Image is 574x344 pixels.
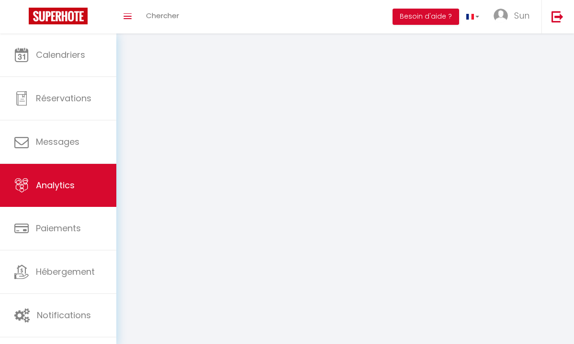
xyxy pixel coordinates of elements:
button: Besoin d'aide ? [393,9,459,25]
span: Notifications [37,309,91,321]
img: Super Booking [29,8,88,24]
span: Réservations [36,92,91,104]
span: Chercher [146,11,179,21]
span: Calendriers [36,49,85,61]
span: Messages [36,136,79,148]
img: ... [494,9,508,23]
span: Paiements [36,222,81,234]
span: Hébergement [36,266,95,278]
img: logout [551,11,563,22]
span: Sun [514,10,529,21]
span: Analytics [36,179,75,191]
